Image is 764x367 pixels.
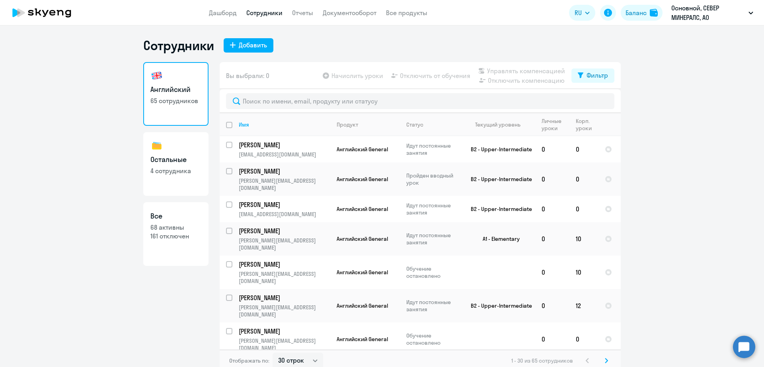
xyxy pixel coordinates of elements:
p: [EMAIL_ADDRESS][DOMAIN_NAME] [239,151,330,158]
a: Дашборд [209,9,237,17]
span: Английский General [337,336,388,343]
div: Добавить [239,40,267,50]
td: B2 - Upper-Intermediate [461,136,535,162]
p: [EMAIL_ADDRESS][DOMAIN_NAME] [239,211,330,218]
a: Английский65 сотрудников [143,62,209,126]
img: others [150,139,163,152]
td: 10 [569,256,598,289]
a: Все68 активны161 отключен [143,202,209,266]
a: Все продукты [386,9,427,17]
span: Английский General [337,302,388,309]
div: Фильтр [587,70,608,80]
span: RU [575,8,582,18]
button: Фильтр [571,68,614,83]
td: 10 [569,222,598,256]
div: Личные уроки [542,117,569,132]
h3: Английский [150,84,201,95]
p: Идут постоянные занятия [406,142,461,156]
div: Текущий уровень [475,121,520,128]
a: [PERSON_NAME] [239,327,330,336]
div: Имя [239,121,330,128]
div: Статус [406,121,423,128]
p: Идут постоянные занятия [406,299,461,313]
p: Идут постоянные занятия [406,232,461,246]
span: Английский General [337,269,388,276]
span: Вы выбрали: 0 [226,71,269,80]
p: Основной, СЕВЕР МИНЕРАЛС, АО [671,3,745,22]
td: B2 - Upper-Intermediate [461,196,535,222]
h3: Все [150,211,201,221]
img: english [150,69,163,82]
p: [PERSON_NAME] [239,226,329,235]
p: [PERSON_NAME] [239,141,329,149]
div: Продукт [337,121,358,128]
p: [PERSON_NAME] [239,260,329,269]
td: 0 [535,196,569,222]
span: Отображать по: [229,357,269,364]
td: 12 [569,289,598,322]
p: 161 отключен [150,232,201,240]
a: Остальные4 сотрудника [143,132,209,196]
div: Корп. уроки [576,117,598,132]
td: B2 - Upper-Intermediate [461,289,535,322]
button: Балансbalance [621,5,663,21]
td: 0 [535,162,569,196]
a: [PERSON_NAME] [239,226,330,235]
td: 0 [569,162,598,196]
p: 65 сотрудников [150,96,201,105]
div: Баланс [626,8,647,18]
td: 0 [535,222,569,256]
a: Отчеты [292,9,313,17]
td: 0 [535,322,569,356]
div: Личные уроки [542,117,562,132]
a: [PERSON_NAME] [239,200,330,209]
td: A1 - Elementary [461,222,535,256]
button: Добавить [224,38,273,53]
a: [PERSON_NAME] [239,293,330,302]
p: [PERSON_NAME] [239,293,329,302]
td: 0 [535,136,569,162]
p: Пройден вводный урок [406,172,461,186]
td: 0 [569,196,598,222]
p: 68 активны [150,223,201,232]
p: Идут постоянные занятия [406,202,461,216]
td: B2 - Upper-Intermediate [461,162,535,196]
a: [PERSON_NAME] [239,260,330,269]
p: 4 сотрудника [150,166,201,175]
a: [PERSON_NAME] [239,167,330,176]
button: Основной, СЕВЕР МИНЕРАЛС, АО [667,3,757,22]
td: 0 [569,322,598,356]
span: Английский General [337,235,388,242]
img: balance [650,9,658,17]
div: Статус [406,121,461,128]
a: Сотрудники [246,9,283,17]
span: Английский General [337,146,388,153]
p: [PERSON_NAME][EMAIL_ADDRESS][DOMAIN_NAME] [239,304,330,318]
span: 1 - 30 из 65 сотрудников [511,357,573,364]
p: [PERSON_NAME] [239,200,329,209]
button: RU [569,5,595,21]
p: [PERSON_NAME] [239,167,329,176]
p: [PERSON_NAME][EMAIL_ADDRESS][DOMAIN_NAME] [239,177,330,191]
td: 0 [535,289,569,322]
input: Поиск по имени, email, продукту или статусу [226,93,614,109]
div: Имя [239,121,249,128]
p: [PERSON_NAME][EMAIL_ADDRESS][DOMAIN_NAME] [239,337,330,351]
p: [PERSON_NAME] [239,327,329,336]
h3: Остальные [150,154,201,165]
td: 0 [569,136,598,162]
td: 0 [535,256,569,289]
h1: Сотрудники [143,37,214,53]
span: Английский General [337,176,388,183]
p: Обучение остановлено [406,332,461,346]
div: Корп. уроки [576,117,592,132]
p: [PERSON_NAME][EMAIL_ADDRESS][DOMAIN_NAME] [239,237,330,251]
div: Продукт [337,121,400,128]
span: Английский General [337,205,388,213]
div: Текущий уровень [468,121,535,128]
p: Обучение остановлено [406,265,461,279]
p: [PERSON_NAME][EMAIL_ADDRESS][DOMAIN_NAME] [239,270,330,285]
a: [PERSON_NAME] [239,141,330,149]
a: Документооборот [323,9,376,17]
